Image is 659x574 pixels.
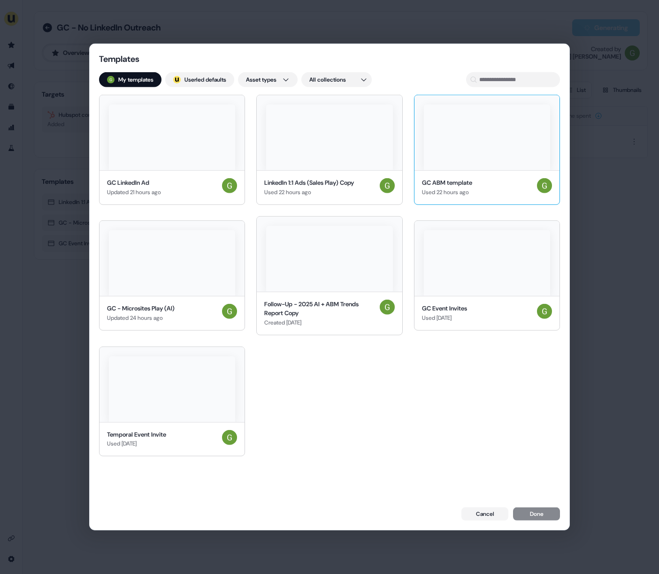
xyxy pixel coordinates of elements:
img: GC LinkedIn Ad [109,105,235,170]
button: All collections [301,72,372,87]
img: Georgia [107,76,115,83]
button: GC Event InvitesGC Event InvitesUsed [DATE]Georgia [414,216,560,335]
img: Georgia [222,304,237,319]
button: Follow-Up - 2025 AI + ABM Trends Report CopyFollow-Up - 2025 AI + ABM Trends Report CopyCreated [... [256,216,402,335]
div: Created [DATE] [264,317,375,327]
img: Georgia [222,430,237,445]
div: LinkedIn 1:1 Ads (Sales Play) Copy [264,178,354,188]
div: Used 22 hours ago [264,187,354,196]
button: Cancel [461,507,508,521]
img: Georgia [537,304,552,319]
img: GC - Microsites Play (AI) [109,230,235,296]
img: userled logo [173,76,181,83]
img: Georgia [537,178,552,193]
div: Used [DATE] [107,439,166,448]
div: GC Event Invites [422,304,467,313]
div: Used 22 hours ago [422,187,472,196]
img: Temporal Event Invite [109,356,235,422]
button: GC - Microsites Play (AI)GC - Microsites Play (AI)Updated 24 hours agoGeorgia [99,216,245,335]
div: ; [173,76,181,83]
button: GC ABM templateGC ABM templateUsed 22 hours agoGeorgia [414,95,560,205]
div: GC ABM template [422,178,472,188]
img: Georgia [380,299,395,314]
div: Used [DATE] [422,313,467,323]
img: Georgia [380,178,395,193]
button: Temporal Event InviteTemporal Event InviteUsed [DATE]Georgia [99,346,245,456]
div: GC LinkedIn Ad [107,178,161,188]
div: Updated 24 hours ago [107,313,175,323]
img: Follow-Up - 2025 AI + ABM Trends Report Copy [266,226,392,291]
button: GC LinkedIn AdGC LinkedIn AdUpdated 21 hours agoGeorgia [99,95,245,205]
img: LinkedIn 1:1 Ads (Sales Play) Copy [266,105,392,170]
div: Follow-Up - 2025 AI + ABM Trends Report Copy [264,299,375,317]
div: GC - Microsites Play (AI) [107,304,175,313]
div: Temporal Event Invite [107,430,166,439]
button: My templates [99,72,161,87]
img: GC ABM template [424,105,550,170]
div: Updated 21 hours ago [107,187,161,196]
button: LinkedIn 1:1 Ads (Sales Play) CopyLinkedIn 1:1 Ads (Sales Play) CopyUsed 22 hours agoGeorgia [256,95,402,205]
span: All collections [309,75,346,84]
button: userled logo;Userled defaults [165,72,234,87]
button: Asset types [238,72,298,87]
img: GC Event Invites [424,230,550,296]
img: Georgia [222,178,237,193]
div: Templates [99,53,193,65]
